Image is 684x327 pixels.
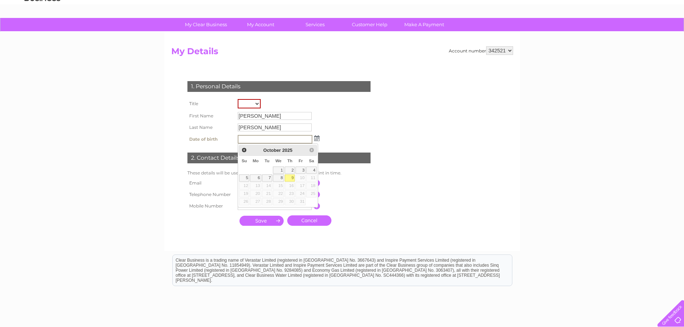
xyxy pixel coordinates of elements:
a: Contact [636,31,654,36]
span: Sunday [242,159,247,163]
span: Prev [241,147,247,153]
a: Telecoms [596,31,617,36]
a: Log out [660,31,677,36]
span: Wednesday [275,159,281,163]
div: 1. Personal Details [187,81,371,92]
span: Thursday [287,159,292,163]
div: Clear Business is a trading name of Verastar Limited (registered in [GEOGRAPHIC_DATA] No. 3667643... [173,4,512,35]
a: 9 [285,174,295,182]
a: 6 [250,174,261,182]
a: Cancel [287,215,331,226]
a: Services [285,18,345,31]
th: First Name [186,110,236,122]
a: Prev [240,146,248,154]
input: Submit [239,216,284,226]
a: Energy [576,31,591,36]
a: 4 [306,167,316,174]
span: Friday [299,159,303,163]
th: Title [186,97,236,110]
a: Make A Payment [395,18,454,31]
a: My Clear Business [176,18,236,31]
img: logo.png [24,19,61,41]
span: Monday [253,159,259,163]
th: Last Name [186,122,236,133]
h2: My Details [171,46,513,60]
a: Blog [622,31,632,36]
span: October [263,148,281,153]
th: Date of birth [186,133,236,145]
th: Email [186,177,236,189]
th: Telephone Number [186,189,236,200]
span: 2025 [282,148,292,153]
a: 5 [239,174,249,182]
a: 1 [273,167,284,174]
a: 0333 014 3131 [549,4,598,13]
div: Account number [449,46,513,55]
div: 2. Contact Details [187,153,371,163]
span: Tuesday [265,159,269,163]
a: 7 [262,174,272,182]
a: 2 [285,167,295,174]
a: 3 [296,167,306,174]
a: 8 [273,174,284,182]
img: ... [314,135,320,141]
td: These details will be used if we need to contact you at any point in time. [186,169,372,177]
a: My Account [231,18,290,31]
a: Customer Help [340,18,399,31]
th: Mobile Number [186,200,236,212]
span: Saturday [309,159,314,163]
a: Water [558,31,571,36]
